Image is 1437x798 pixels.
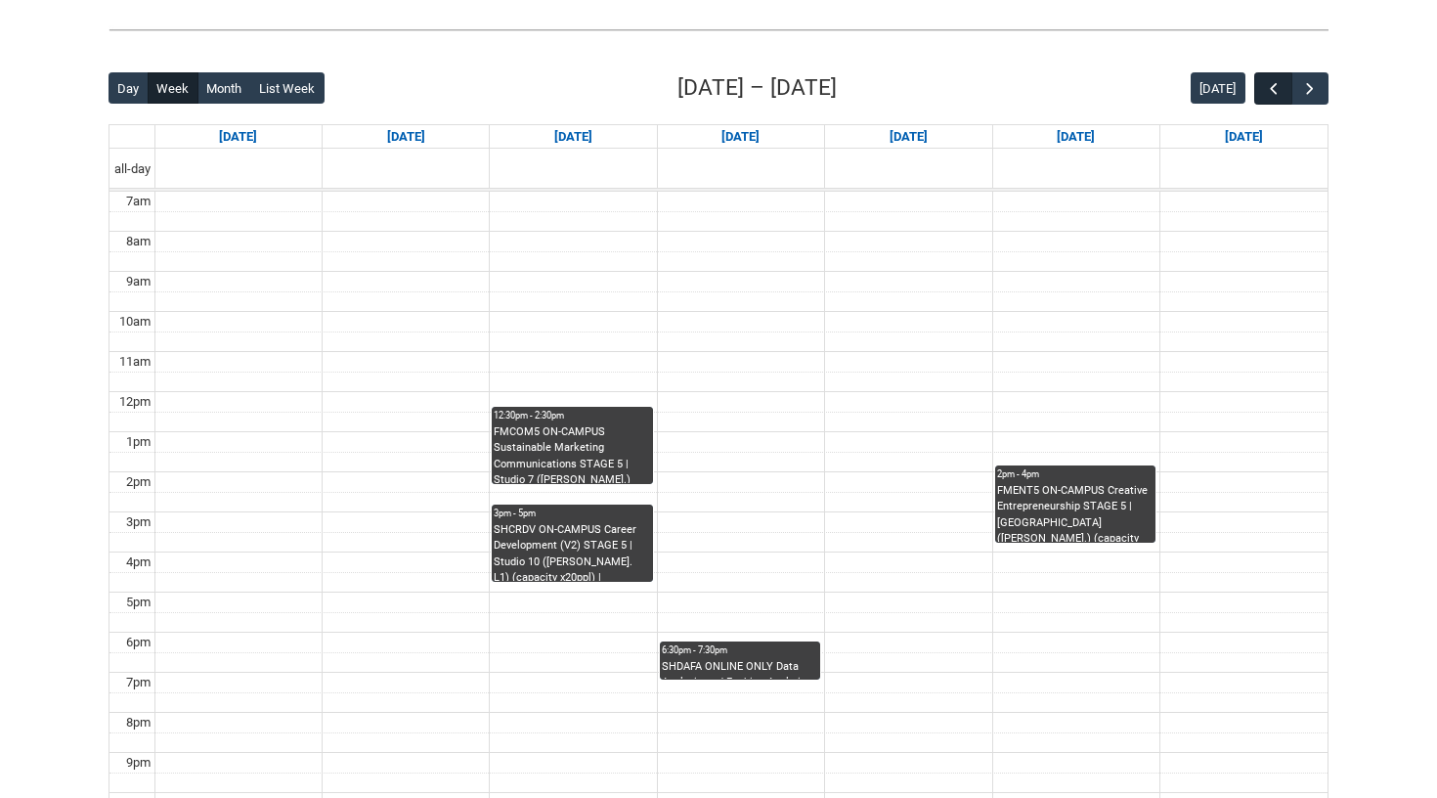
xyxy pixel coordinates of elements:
[122,753,154,773] div: 9pm
[122,272,154,291] div: 9am
[550,125,596,149] a: Go to September 16, 2025
[122,713,154,732] div: 8pm
[997,483,1154,543] div: FMENT5 ON-CAMPUS Creative Entrepreneurship STAGE 5 | [GEOGRAPHIC_DATA] ([PERSON_NAME].) (capacity...
[115,312,154,332] div: 10am
[215,125,261,149] a: Go to September 14, 2025
[122,512,154,532] div: 3pm
[494,409,650,422] div: 12:30pm - 2:30pm
[718,125,763,149] a: Go to September 17, 2025
[494,522,650,582] div: SHCRDV ON-CAMPUS Career Development (V2) STAGE 5 | Studio 10 ([PERSON_NAME]. L1) (capacity x20ppl...
[110,159,154,179] span: all-day
[250,72,325,104] button: List Week
[1254,72,1291,105] button: Previous Week
[383,125,429,149] a: Go to September 15, 2025
[122,673,154,692] div: 7pm
[122,593,154,612] div: 5pm
[122,633,154,652] div: 6pm
[109,72,149,104] button: Day
[886,125,932,149] a: Go to September 18, 2025
[1191,72,1245,104] button: [DATE]
[662,643,818,657] div: 6:30pm - 7:30pm
[122,192,154,211] div: 7am
[1291,72,1328,105] button: Next Week
[197,72,251,104] button: Month
[109,20,1328,40] img: REDU_GREY_LINE
[115,392,154,412] div: 12pm
[122,472,154,492] div: 2pm
[494,424,650,484] div: FMCOM5 ON-CAMPUS Sustainable Marketing Communications STAGE 5 | Studio 7 ([PERSON_NAME].) (capaci...
[115,352,154,372] div: 11am
[494,507,650,520] div: 3pm - 5pm
[1221,125,1267,149] a: Go to September 20, 2025
[122,432,154,452] div: 1pm
[677,71,837,105] h2: [DATE] – [DATE]
[662,659,818,680] div: SHDAFA ONLINE ONLY Data Analysis and Fashion Analytics STAGE 5 | Online | [PERSON_NAME]
[122,232,154,251] div: 8am
[148,72,198,104] button: Week
[1053,125,1099,149] a: Go to September 19, 2025
[122,553,154,572] div: 4pm
[997,467,1154,481] div: 2pm - 4pm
